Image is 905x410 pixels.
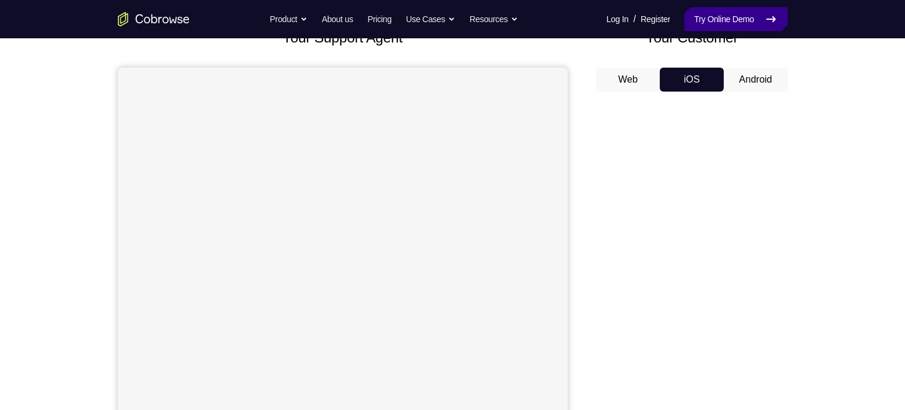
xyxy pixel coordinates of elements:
button: Web [596,68,660,92]
button: iOS [660,68,724,92]
a: About us [322,7,353,31]
button: Android [724,68,788,92]
span: / [633,12,636,26]
button: Product [270,7,307,31]
button: Resources [470,7,518,31]
a: Pricing [367,7,391,31]
a: Log In [607,7,629,31]
a: Go to the home page [118,12,190,26]
button: Use Cases [406,7,455,31]
a: Try Online Demo [684,7,787,31]
a: Register [641,7,670,31]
